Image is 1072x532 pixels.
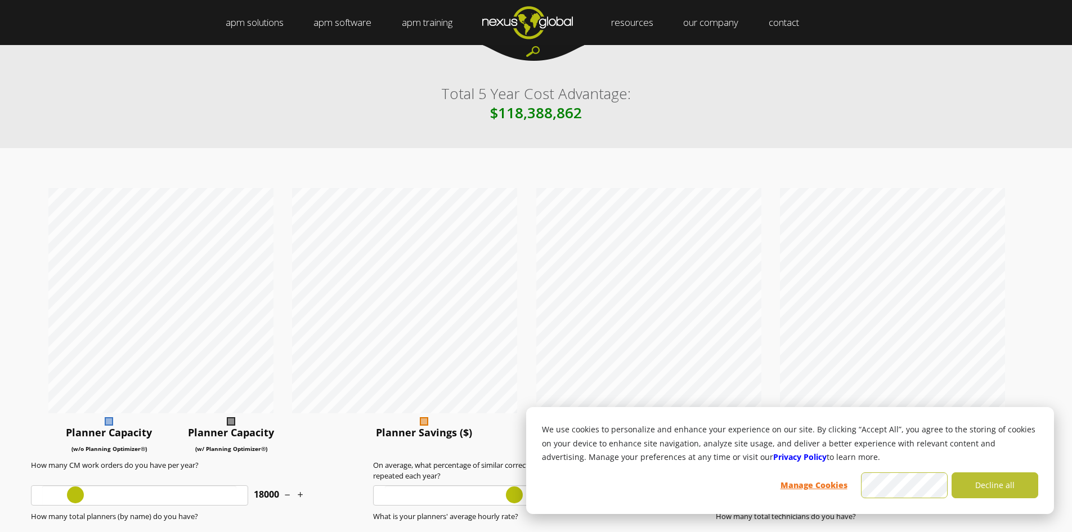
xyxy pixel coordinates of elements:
[195,445,267,453] span: (w/ Planning Optimizer®)
[23,187,266,188] div: Planning Optimizer® can also help to reduce downtime. Click here to get an idea of how Planning O...
[861,472,948,498] button: Accept all
[31,460,248,482] label: How many CM work orders do you have per year?
[526,407,1054,514] div: Cookie banner
[373,460,590,482] label: On average, what percentage of similar corrective tasks is repeated each year?
[17,84,1055,130] h1: Total 5 Year Cost Advantage:
[952,472,1038,498] button: Decline all
[773,450,827,464] a: Privacy Policy
[248,488,279,501] label: 18000
[353,417,495,440] div: Money saved due to planner efficiency gains when using Planning Optimizer® planning software. Thi...
[542,423,1038,464] p: We use cookies to personalize and enhance your experience on our site. By clicking “Accept All”, ...
[770,472,857,498] button: Manage Cookies
[17,104,1055,123] div: $118,388,862
[48,417,171,454] div: The number of work orders that a planner can complete in a year without using Planning Optimizer®.
[71,445,147,453] span: (w/o Planning Optimizer®)
[170,417,292,454] div: The number of work orders that a planner can complete in a year when using Planning Optimizer®.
